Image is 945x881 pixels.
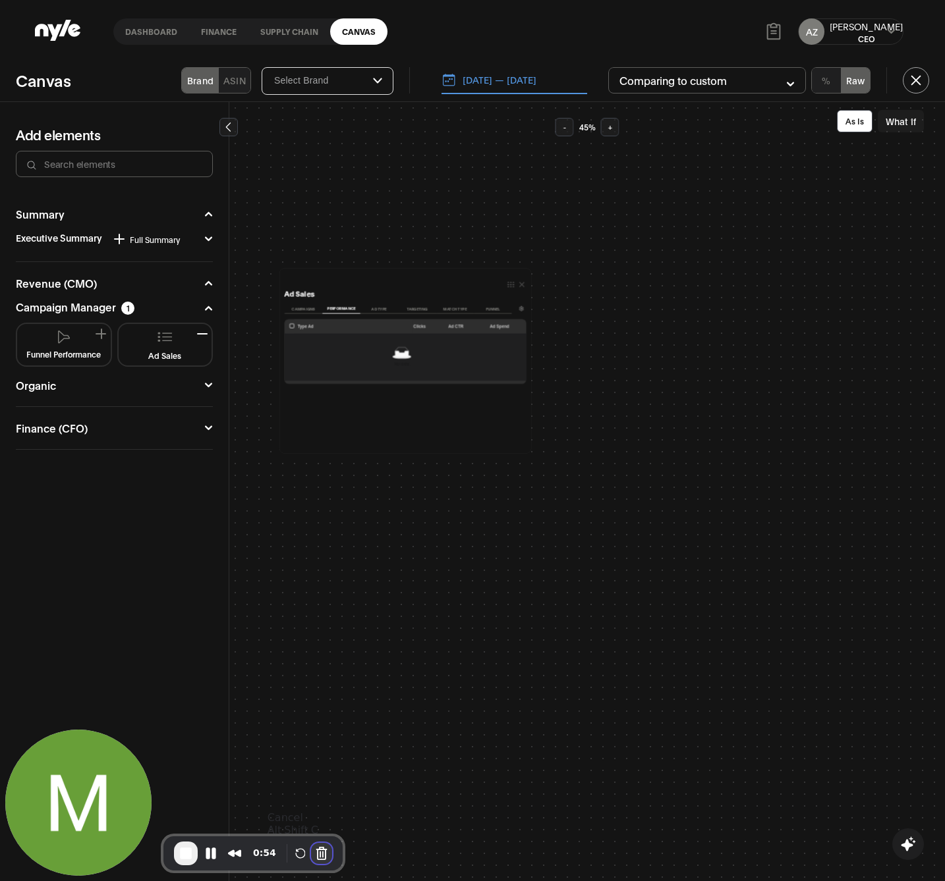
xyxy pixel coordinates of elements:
[837,110,873,132] button: As Is
[330,18,387,45] a: Canvas
[22,329,105,360] button: Funnel Performance
[182,68,219,93] button: Brand
[442,72,456,87] img: Calendar
[830,20,903,44] button: [PERSON_NAME]CEO
[285,288,527,298] h3: Ad Sales
[445,319,486,334] th: Ad CTR
[16,209,213,219] button: Summary
[322,304,360,313] button: Performance
[16,126,213,143] h3: Add elements
[830,20,903,33] div: [PERSON_NAME]
[841,68,870,93] button: Raw
[157,329,173,345] img: Ad Sales
[579,122,596,132] span: 45 %
[474,304,512,313] button: Funnel
[799,18,824,45] button: AZ
[113,18,189,45] a: Dashboard
[812,68,841,93] button: %
[219,68,250,93] button: ASIN
[285,304,323,313] button: Campaigns
[130,234,180,244] span: Full Summary
[556,118,574,136] button: -
[517,304,526,313] button: Column settings
[403,319,445,334] th: Ad Clicks
[16,380,56,390] div: Organic
[121,302,134,315] div: 1
[16,380,213,390] button: Organic
[273,75,373,87] input: Select Brand
[16,423,88,433] div: Finance (CFO)
[608,67,806,93] button: Comparing to custom
[16,278,213,288] button: Revenue (CMO)
[398,304,436,313] button: Targeting
[16,232,184,246] div: Executive Summary
[43,157,202,171] input: Search elements
[830,33,903,44] div: CEO
[189,18,248,45] a: finance
[486,319,528,334] th: Ad Spend
[16,302,213,315] button: Campaign Manager1
[107,232,184,246] button: Full Summary
[294,319,413,334] th: Type Ad
[436,304,474,313] button: Match type
[16,70,71,90] h2: Canvas
[16,302,134,315] div: Campaign Manager
[360,304,399,313] button: Ad Type
[878,110,924,132] button: What If
[248,18,330,45] a: Supply chain
[58,331,70,344] img: Funnel Performance
[124,329,207,360] button: Ad Sales
[601,118,619,136] button: +
[442,67,587,94] button: [DATE] — [DATE]
[16,232,213,246] button: Executive Summary Full Summary
[16,423,213,433] button: Finance (CFO)
[289,361,515,367] div: No data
